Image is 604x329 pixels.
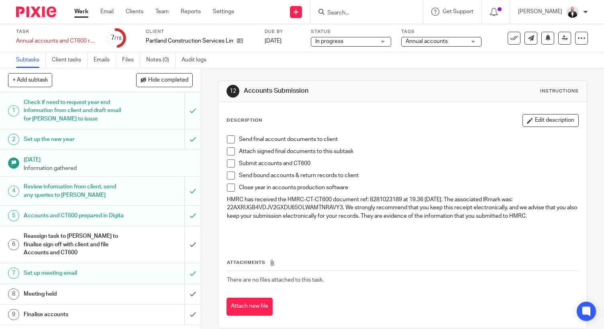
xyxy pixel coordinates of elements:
[239,159,578,168] p: Submit accounts and CT600
[239,172,578,180] p: Send bound accounts & return records to client
[8,268,19,279] div: 7
[182,52,212,68] a: Audit logs
[239,184,578,192] p: Close year in accounts production software
[265,38,282,44] span: [DATE]
[226,85,239,98] div: 12
[136,73,193,87] button: Hide completed
[239,135,578,143] p: Send final account documents to client
[24,96,126,125] h1: Check if need to request year end information from client and draft email for [PERSON_NAME] to issue
[8,73,52,87] button: + Add subtask
[8,239,19,250] div: 6
[226,117,262,124] p: Description
[148,77,188,84] span: Hide completed
[24,267,126,279] h1: Set up meeting email
[24,181,126,201] h1: Review information from client, send any queries to [PERSON_NAME]
[100,8,114,16] a: Email
[94,52,116,68] a: Emails
[24,288,126,300] h1: Meeting held
[24,210,126,222] h1: Accounts and CT600 prepared in Digita
[16,52,46,68] a: Subtasks
[213,8,234,16] a: Settings
[226,298,273,316] button: Attach new file
[146,52,175,68] a: Notes (0)
[8,288,19,300] div: 8
[146,37,233,45] p: Partland Construction Services Limited
[24,230,126,259] h1: Reassign task to [PERSON_NAME] to finalise sign off with client and file Accounts and CT600
[518,8,562,16] p: [PERSON_NAME]
[239,147,578,155] p: Attach signed final documents to this subtask
[126,8,143,16] a: Clients
[181,8,201,16] a: Reports
[401,29,482,35] label: Tags
[74,8,88,16] a: Work
[24,133,126,145] h1: Set up the new year
[52,52,88,68] a: Client tasks
[24,154,193,164] h1: [DATE]
[8,309,19,320] div: 9
[265,29,301,35] label: Due by
[8,186,19,197] div: 4
[111,33,122,43] div: 7
[315,39,343,44] span: In progress
[443,9,473,14] span: Get Support
[244,87,420,95] h1: Accounts Submission
[8,134,19,145] div: 2
[122,52,140,68] a: Files
[155,8,169,16] a: Team
[522,114,579,127] button: Edit description
[540,88,579,94] div: Instructions
[16,6,56,17] img: Pixie
[24,309,126,321] h1: Finalise accounts
[326,10,399,17] input: Search
[16,37,96,45] div: Annual accounts and CT600 return
[24,164,193,172] p: Information gathered
[227,196,578,220] p: HMRC has received the HMRC-CT-CT600 document ref: 8281023189 at 19.36 [DATE]. The associated IRma...
[114,36,122,41] small: /15
[16,29,96,35] label: Task
[311,29,391,35] label: Status
[566,6,579,18] img: _SKY9589-Edit-2.jpeg
[8,210,19,221] div: 5
[227,260,265,265] span: Attachments
[227,277,324,283] span: There are no files attached to this task.
[406,39,448,44] span: Annual accounts
[8,105,19,116] div: 1
[146,29,255,35] label: Client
